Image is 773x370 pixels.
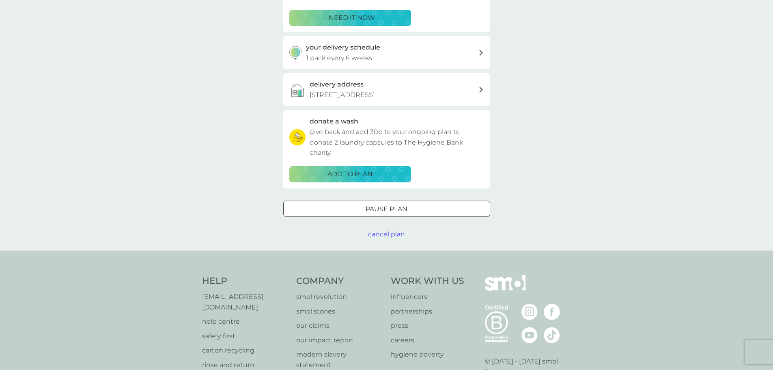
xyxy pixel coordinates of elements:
p: give back and add 30p to your ongoing plan to donate 2 laundry capsules to The Hygiene Bank charity. [310,127,484,158]
a: carton recycling [202,345,289,356]
img: visit the smol Youtube page [521,327,538,343]
a: partnerships [391,306,464,317]
p: Pause plan [366,204,407,214]
button: ADD TO PLAN [289,166,411,182]
a: [EMAIL_ADDRESS][DOMAIN_NAME] [202,292,289,312]
h4: Company [296,275,383,288]
a: hygiene poverty [391,349,464,360]
img: smol [485,275,525,303]
img: visit the smol Tiktok page [544,327,560,343]
h3: your delivery schedule [306,42,380,53]
p: ADD TO PLAN [327,169,373,180]
h4: Help [202,275,289,288]
img: visit the smol Instagram page [521,304,538,320]
p: [STREET_ADDRESS] [310,90,375,100]
a: press [391,320,464,331]
a: modern slavery statement [296,349,383,370]
a: careers [391,335,464,346]
a: our impact report [296,335,383,346]
button: your delivery schedule1 pack every 6 weeks [283,36,490,69]
span: cancel plan [368,230,405,238]
a: influencers [391,292,464,302]
a: our claims [296,320,383,331]
a: delivery address[STREET_ADDRESS] [283,73,490,106]
h3: delivery address [310,79,364,90]
a: smol stories [296,306,383,317]
a: safety first [202,331,289,342]
a: help centre [202,316,289,327]
button: i need it now [289,10,411,26]
p: 1 pack every 6 weeks [306,53,372,63]
button: cancel plan [368,229,405,240]
button: Pause plan [283,201,490,217]
img: visit the smol Facebook page [544,304,560,320]
h4: Work With Us [391,275,464,288]
h3: donate a wash [310,116,358,127]
p: i need it now [325,13,375,23]
a: smol revolution [296,292,383,302]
